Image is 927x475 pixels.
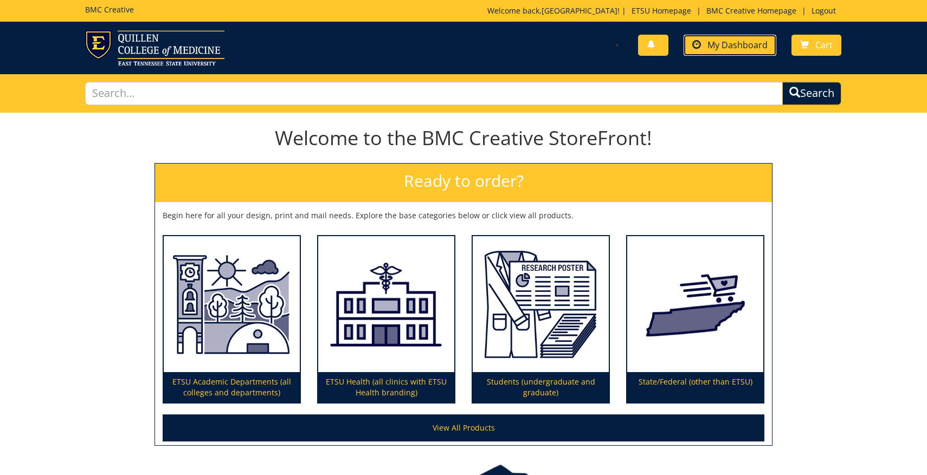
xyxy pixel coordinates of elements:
[806,5,841,16] a: Logout
[627,236,763,373] img: State/Federal (other than ETSU)
[155,164,772,202] h2: Ready to order?
[163,414,764,441] a: View All Products
[85,82,783,105] input: Search...
[163,210,764,221] p: Begin here for all your design, print and mail needs. Explore the base categories below or click ...
[701,5,802,16] a: BMC Creative Homepage
[707,39,768,51] span: My Dashboard
[85,5,134,14] h5: BMC Creative
[626,5,697,16] a: ETSU Homepage
[487,5,841,16] p: Welcome back, ! | | |
[473,372,609,402] p: Students (undergraduate and graduate)
[318,236,454,373] img: ETSU Health (all clinics with ETSU Health branding)
[542,5,617,16] a: [GEOGRAPHIC_DATA]
[154,127,772,149] h1: Welcome to the BMC Creative StoreFront!
[815,39,833,51] span: Cart
[318,372,454,402] p: ETSU Health (all clinics with ETSU Health branding)
[164,236,300,403] a: ETSU Academic Departments (all colleges and departments)
[164,372,300,402] p: ETSU Academic Departments (all colleges and departments)
[627,236,763,403] a: State/Federal (other than ETSU)
[85,30,224,66] img: ETSU logo
[627,372,763,402] p: State/Federal (other than ETSU)
[473,236,609,403] a: Students (undergraduate and graduate)
[473,236,609,373] img: Students (undergraduate and graduate)
[791,35,841,56] a: Cart
[318,236,454,403] a: ETSU Health (all clinics with ETSU Health branding)
[164,236,300,373] img: ETSU Academic Departments (all colleges and departments)
[782,82,841,105] button: Search
[684,35,776,56] a: My Dashboard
